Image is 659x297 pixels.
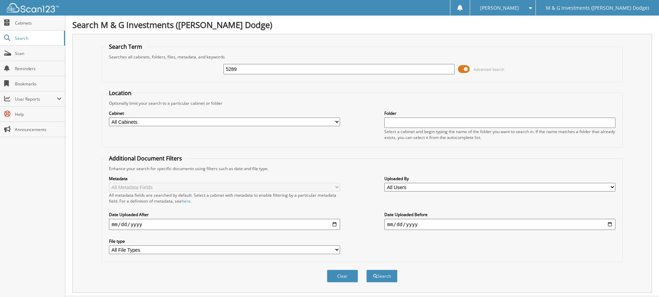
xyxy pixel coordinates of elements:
[106,166,619,171] div: Enhance your search for specific documents using filters such as date and file type.
[109,192,340,204] div: All metadata fields are searched by default. Select a cabinet with metadata to enable filtering b...
[15,81,62,87] span: Bookmarks
[7,3,59,12] img: scan123-logo-white.svg
[106,155,185,162] legend: Additional Document Filters
[384,129,615,140] div: Select a cabinet and begin typing the name of the folder you want to search in. If the name match...
[15,111,62,117] span: Help
[15,35,61,41] span: Search
[109,212,340,217] label: Date Uploaded After
[109,219,340,230] input: start
[480,6,519,10] span: [PERSON_NAME]
[384,219,615,230] input: end
[15,20,62,26] span: Cabinets
[106,43,146,50] legend: Search Term
[546,6,649,10] span: M & G Investments ([PERSON_NAME] Dodge)
[15,96,57,102] span: User Reports
[182,198,191,204] a: here
[109,110,340,116] label: Cabinet
[15,66,62,72] span: Reminders
[15,127,62,132] span: Announcements
[474,67,504,72] span: Advanced Search
[109,238,340,244] label: File type
[384,176,615,182] label: Uploaded By
[106,100,619,106] div: Optionally limit your search to a particular cabinet or folder
[327,270,358,282] button: Clear
[72,19,652,30] h1: Search M & G Investments ([PERSON_NAME] Dodge)
[366,270,397,282] button: Search
[384,212,615,217] label: Date Uploaded Before
[109,176,340,182] label: Metadata
[15,50,62,56] span: Scan
[384,110,615,116] label: Folder
[106,89,135,97] legend: Location
[624,264,659,297] iframe: Chat Widget
[106,54,619,60] div: Searches all cabinets, folders, files, metadata, and keywords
